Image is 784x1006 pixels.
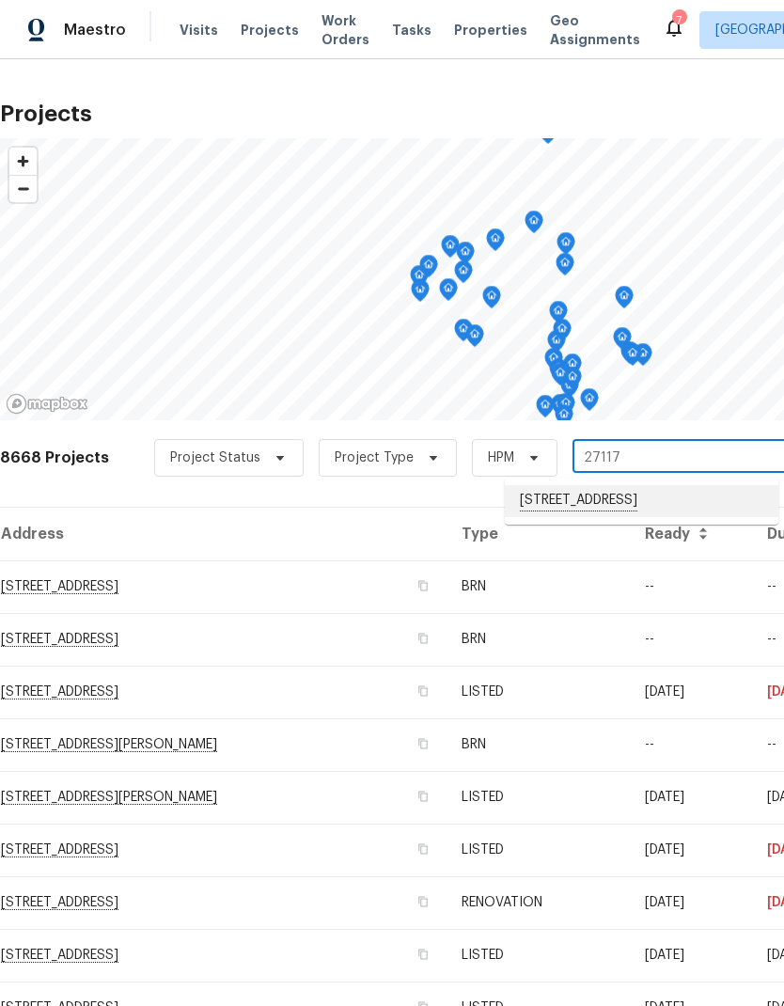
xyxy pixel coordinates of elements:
td: -- [630,560,753,613]
td: BRN [447,613,630,666]
div: Map marker [551,363,570,392]
div: Map marker [555,404,573,433]
div: Map marker [465,324,484,354]
div: Map marker [549,358,568,387]
span: Work Orders [321,11,369,49]
td: RENOVATION [447,876,630,929]
td: LISTED [447,771,630,824]
span: Properties [454,21,527,39]
div: Map marker [623,343,642,372]
div: Map marker [410,265,429,294]
button: Copy Address [415,630,431,647]
span: Visits [180,21,218,39]
div: Map marker [563,367,582,396]
div: Map marker [580,388,599,417]
div: Map marker [454,260,473,290]
td: [DATE] [630,824,753,876]
div: Map marker [456,242,475,271]
div: Map marker [544,348,563,377]
td: [DATE] [630,876,753,929]
span: HPM [488,448,514,467]
div: Map marker [557,393,575,422]
div: Map marker [615,286,634,315]
span: Maestro [64,21,126,39]
div: Map marker [549,301,568,330]
div: Map marker [634,343,652,372]
button: Zoom in [9,148,37,175]
span: Zoom out [9,176,37,202]
td: [DATE] [630,771,753,824]
td: LISTED [447,666,630,718]
span: Geo Assignments [550,11,640,49]
div: 7 [672,11,685,30]
div: Map marker [419,255,438,284]
span: Tasks [392,24,431,37]
th: Ready [630,508,753,560]
td: LISTED [447,824,630,876]
div: Map marker [613,327,632,356]
div: Map marker [547,330,566,359]
div: Map marker [525,211,543,240]
th: Type [447,508,630,560]
div: Map marker [553,319,572,348]
button: Copy Address [415,577,431,594]
button: Zoom out [9,175,37,202]
div: Map marker [441,235,460,264]
td: BRN [447,718,630,771]
div: Map marker [563,354,582,383]
div: Map marker [486,228,505,258]
td: [DATE] [630,666,753,718]
td: BRN [447,560,630,613]
button: Copy Address [415,893,431,910]
span: Project Status [170,448,260,467]
td: -- [630,613,753,666]
a: Mapbox homepage [6,393,88,415]
button: Copy Address [415,946,431,963]
div: Map marker [536,395,555,424]
button: Copy Address [415,788,431,805]
button: Copy Address [415,735,431,752]
div: Map marker [439,278,458,307]
span: Projects [241,21,299,39]
td: LISTED [447,929,630,982]
button: Copy Address [415,841,431,857]
div: Map marker [557,232,575,261]
td: -- [630,718,753,771]
span: Project Type [335,448,414,467]
button: Copy Address [415,683,431,699]
div: Map marker [454,319,473,348]
div: Map marker [551,394,570,423]
div: Map marker [556,253,574,282]
div: Map marker [482,286,501,315]
td: [DATE] [630,929,753,982]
